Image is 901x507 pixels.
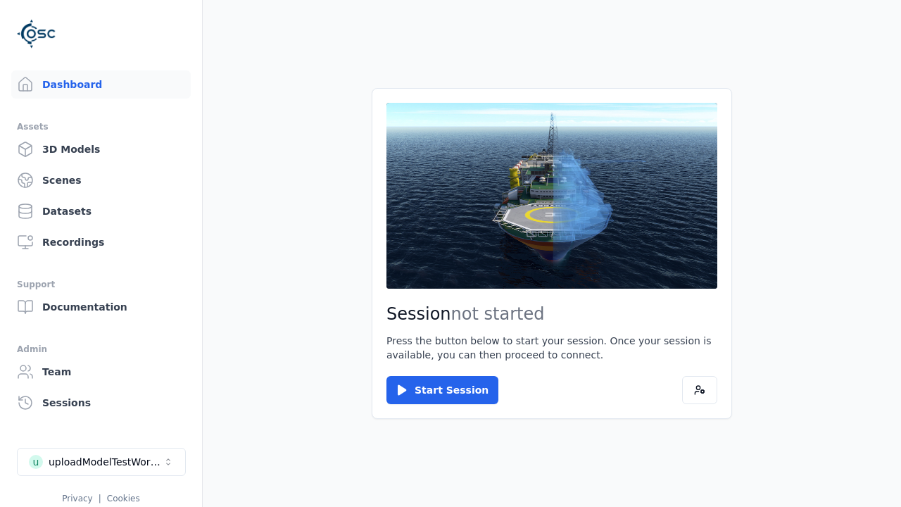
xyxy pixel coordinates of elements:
div: Assets [17,118,185,135]
div: Support [17,276,185,293]
a: Team [11,358,191,386]
div: u [29,455,43,469]
button: Start Session [386,376,498,404]
button: Select a workspace [17,448,186,476]
img: Logo [17,14,56,54]
a: Recordings [11,228,191,256]
div: Admin [17,341,185,358]
span: not started [451,304,545,324]
h2: Session [386,303,717,325]
a: Scenes [11,166,191,194]
p: Press the button below to start your session. Once your session is available, you can then procee... [386,334,717,362]
a: Cookies [107,494,140,503]
a: Datasets [11,197,191,225]
a: Documentation [11,293,191,321]
a: 3D Models [11,135,191,163]
a: Privacy [62,494,92,503]
div: uploadModelTestWorkspace [49,455,163,469]
span: | [99,494,101,503]
a: Sessions [11,389,191,417]
a: Dashboard [11,70,191,99]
